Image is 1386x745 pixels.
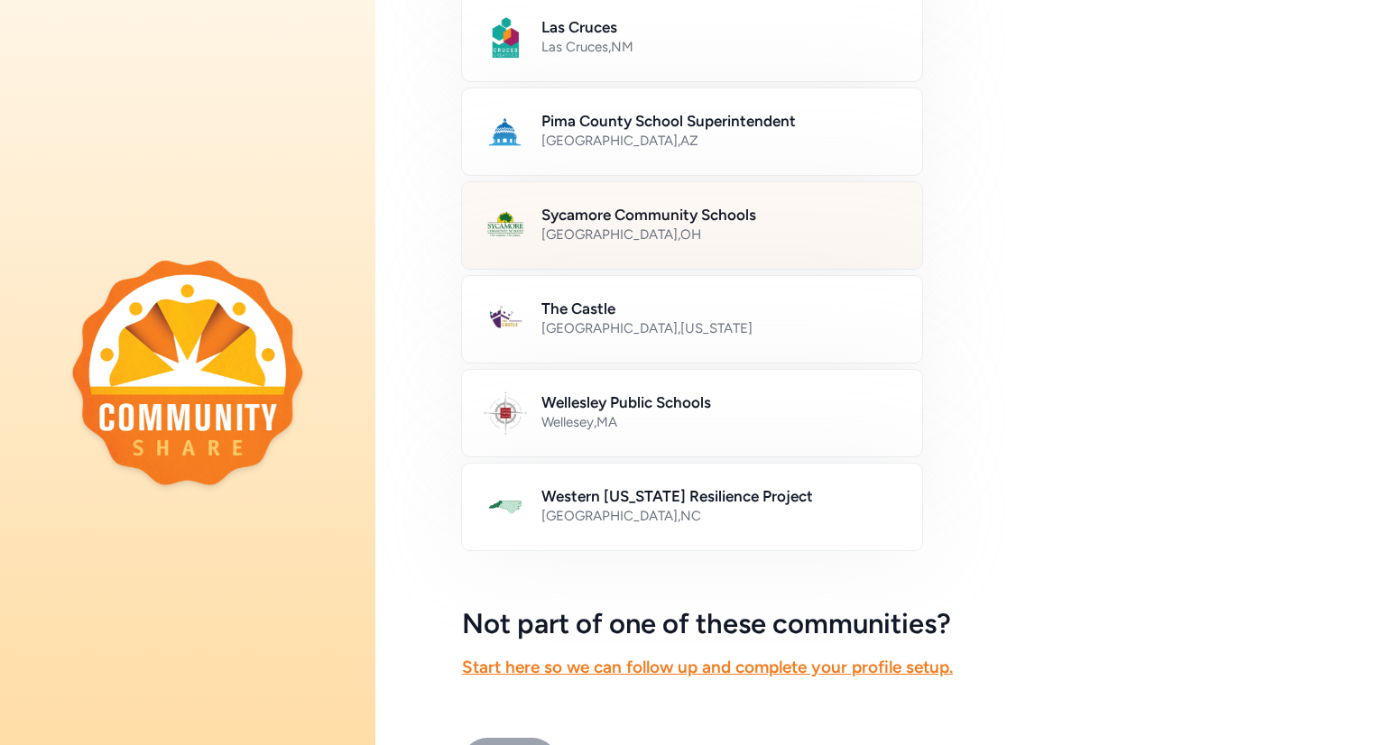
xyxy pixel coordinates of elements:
h2: Wellesley Public Schools [541,391,901,413]
div: Las Cruces , NM [541,38,901,56]
img: Logo [484,110,527,153]
img: Logo [484,16,527,60]
h2: Las Cruces [541,16,901,38]
h5: Not part of one of these communities? [462,608,1299,640]
div: Wellesey , MA [541,413,901,431]
h2: Sycamore Community Schools [541,204,901,225]
div: [GEOGRAPHIC_DATA] , AZ [541,132,901,150]
div: [GEOGRAPHIC_DATA] , [US_STATE] [541,319,901,337]
h2: Pima County School Superintendent [541,110,901,132]
img: Logo [484,298,527,341]
img: logo [72,260,303,485]
div: [GEOGRAPHIC_DATA] , OH [541,225,901,244]
h2: Western [US_STATE] Resilience Project [541,485,901,507]
img: Logo [484,485,527,529]
a: Start here so we can follow up and complete your profile setup. [462,657,953,677]
img: Logo [484,204,527,247]
img: Logo [484,391,527,435]
div: [GEOGRAPHIC_DATA] , NC [541,507,901,525]
h2: The Castle [541,298,901,319]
